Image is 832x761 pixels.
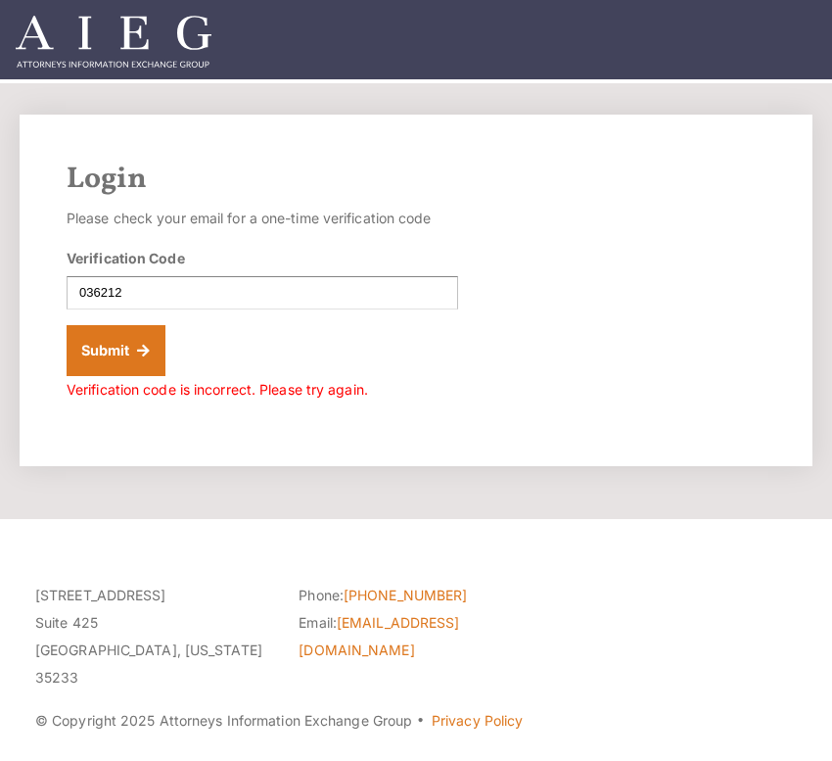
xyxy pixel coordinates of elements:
[299,582,532,609] li: Phone:
[67,248,185,268] label: Verification Code
[416,720,425,730] span: ·
[344,587,467,603] a: [PHONE_NUMBER]
[67,205,458,232] p: Please check your email for a one-time verification code
[67,381,368,398] span: Verification code is incorrect. Please try again.
[35,707,797,735] p: © Copyright 2025 Attorneys Information Exchange Group
[67,162,765,197] h2: Login
[432,712,523,729] a: Privacy Policy
[67,325,165,376] button: Submit
[299,609,532,664] li: Email:
[35,582,269,691] p: [STREET_ADDRESS] Suite 425 [GEOGRAPHIC_DATA], [US_STATE] 35233
[16,16,211,68] img: Attorneys Information Exchange Group
[299,614,459,658] a: [EMAIL_ADDRESS][DOMAIN_NAME]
